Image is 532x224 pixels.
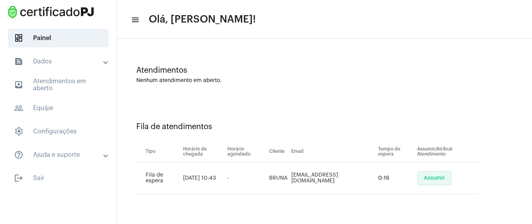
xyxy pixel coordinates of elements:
[5,145,116,164] mat-expansion-panel-header: sidenav iconAjuda e suporte
[136,163,181,194] td: Fila de espera
[289,141,376,163] th: Email
[136,66,513,75] div: Atendimentos
[14,127,23,136] span: sidenav icon
[8,169,109,187] span: Sair
[267,141,289,163] th: Cliente
[376,141,415,163] th: Tempo de espera
[415,141,477,163] th: Assumir/Atribuir Atendimento
[14,103,23,113] mat-icon: sidenav icon
[225,163,267,194] td: -
[424,175,445,181] span: Assumir
[8,122,109,141] span: Configurações
[289,163,376,194] td: [EMAIL_ADDRESS][DOMAIN_NAME]
[14,150,104,159] mat-panel-title: Ajuda e suporte
[136,122,513,131] div: Fila de atendimentos
[149,13,256,26] span: Olá, [PERSON_NAME]!
[131,15,139,24] mat-icon: sidenav icon
[417,171,477,185] mat-chip-list: selection
[14,173,23,183] mat-icon: sidenav icon
[8,99,109,117] span: Equipe
[136,141,181,163] th: Tipo
[6,4,96,20] img: fba4626d-73b5-6c3e-879c-9397d3eee438.png
[14,80,23,89] mat-icon: sidenav icon
[14,57,23,66] mat-icon: sidenav icon
[8,29,109,47] span: Painel
[8,75,109,94] span: Atendimentos em aberto
[181,141,225,163] th: Horário de chegada
[267,163,289,194] td: BRUNA
[225,141,267,163] th: Horário agendado
[5,52,116,71] mat-expansion-panel-header: sidenav iconDados
[181,163,225,194] td: [DATE] 10:43
[417,171,451,185] button: Assumir
[14,150,23,159] mat-icon: sidenav icon
[136,78,513,84] div: Nenhum atendimento em aberto.
[14,57,104,66] mat-panel-title: Dados
[376,163,415,194] td: 0:16
[14,33,23,43] span: sidenav icon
